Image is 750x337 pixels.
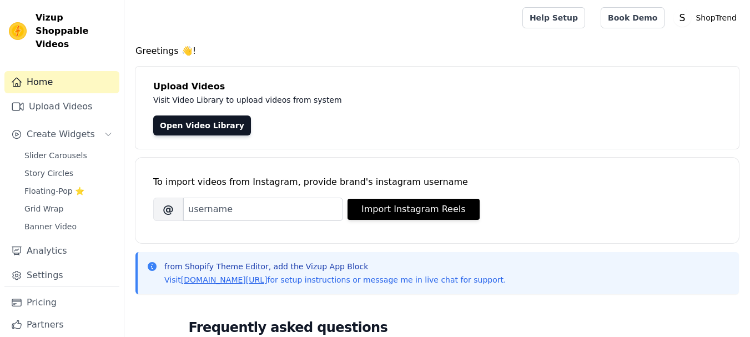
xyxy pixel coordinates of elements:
div: To import videos from Instagram, provide brand's instagram username [153,175,721,189]
a: [DOMAIN_NAME][URL] [181,275,268,284]
h4: Greetings 👋! [135,44,739,58]
text: S [679,12,686,23]
button: Import Instagram Reels [348,199,480,220]
a: Help Setup [522,7,585,28]
a: Partners [4,314,119,336]
span: Story Circles [24,168,73,179]
a: Floating-Pop ⭐ [18,183,119,199]
h4: Upload Videos [153,80,721,93]
a: Open Video Library [153,115,251,135]
a: Book Demo [601,7,665,28]
button: S ShopTrend [673,8,741,28]
a: Story Circles [18,165,119,181]
button: Create Widgets [4,123,119,145]
span: Banner Video [24,221,77,232]
a: Pricing [4,291,119,314]
a: Upload Videos [4,95,119,118]
a: Slider Carousels [18,148,119,163]
p: Visit Video Library to upload videos from system [153,93,651,107]
p: Visit for setup instructions or message me in live chat for support. [164,274,506,285]
a: Analytics [4,240,119,262]
p: ShopTrend [691,8,741,28]
a: Grid Wrap [18,201,119,217]
span: Floating-Pop ⭐ [24,185,84,197]
span: @ [153,198,183,221]
a: Settings [4,264,119,286]
a: Banner Video [18,219,119,234]
img: Vizup [9,22,27,40]
p: from Shopify Theme Editor, add the Vizup App Block [164,261,506,272]
span: Create Widgets [27,128,95,141]
span: Vizup Shoppable Videos [36,11,115,51]
span: Slider Carousels [24,150,87,161]
span: Grid Wrap [24,203,63,214]
a: Home [4,71,119,93]
input: username [183,198,343,221]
